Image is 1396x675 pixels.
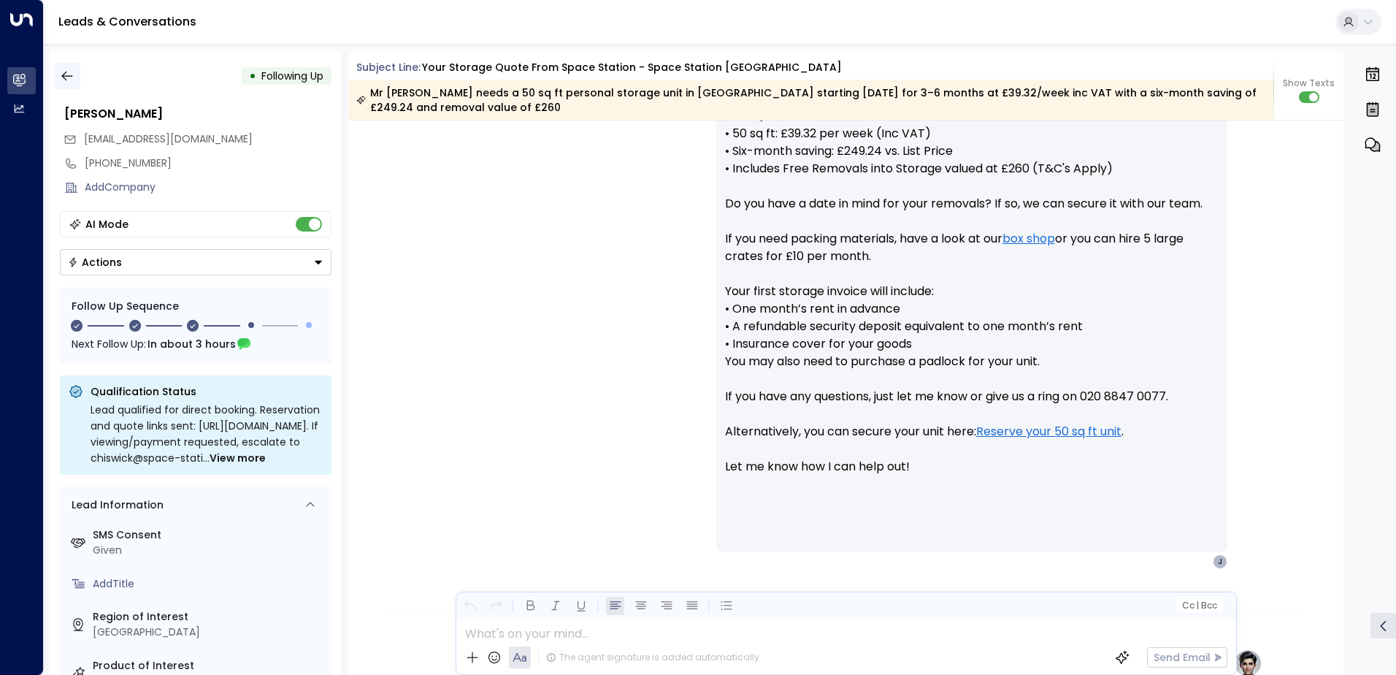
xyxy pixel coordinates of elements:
[422,60,842,75] div: Your storage quote from Space Station - Space Station [GEOGRAPHIC_DATA]
[93,543,326,558] div: Given
[93,576,326,592] div: AddTitle
[66,497,164,513] div: Lead Information
[68,256,122,269] div: Actions
[72,336,320,352] div: Next Follow Up:
[85,180,331,195] div: AddCompany
[58,13,196,30] a: Leads & Conversations
[64,105,331,123] div: [PERSON_NAME]
[91,384,323,399] p: Qualification Status
[249,63,256,89] div: •
[147,336,236,352] span: In about 3 hours
[210,450,266,466] span: View more
[1176,599,1222,613] button: Cc|Bcc
[93,658,326,674] label: Product of Interest
[85,217,129,232] div: AI Mode
[261,69,323,83] span: Following Up
[976,423,1121,441] a: Reserve your 50 sq ft unit
[1283,77,1335,90] span: Show Texts
[546,651,759,664] div: The agent signature is added automatically
[93,527,326,543] label: SMS Consent
[93,609,326,625] label: Region of Interest
[91,402,323,466] div: Lead qualified for direct booking. Reservation and quote links sent: [URL][DOMAIN_NAME]. If viewi...
[356,85,1265,115] div: Mr [PERSON_NAME] needs a 50 sq ft personal storage unit in [GEOGRAPHIC_DATA] starting [DATE] for ...
[84,131,253,147] span: jonesy@gmail.com
[1213,554,1227,569] div: J
[1002,230,1055,248] a: box shop
[486,597,505,615] button: Redo
[60,249,331,275] div: Button group with a nested menu
[72,299,320,314] div: Follow Up Sequence
[1196,600,1199,611] span: |
[461,597,479,615] button: Undo
[60,249,331,275] button: Actions
[356,60,421,75] span: Subject Line:
[84,131,253,146] span: [EMAIL_ADDRESS][DOMAIN_NAME]
[1181,600,1216,611] span: Cc Bcc
[725,72,1219,493] p: Hi [PERSON_NAME], Your Quote: • 50 sq ft: £39.32 per week (Inc VAT) • Six-month saving: £249.24 v...
[85,156,331,171] div: [PHONE_NUMBER]
[93,625,326,640] div: [GEOGRAPHIC_DATA]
